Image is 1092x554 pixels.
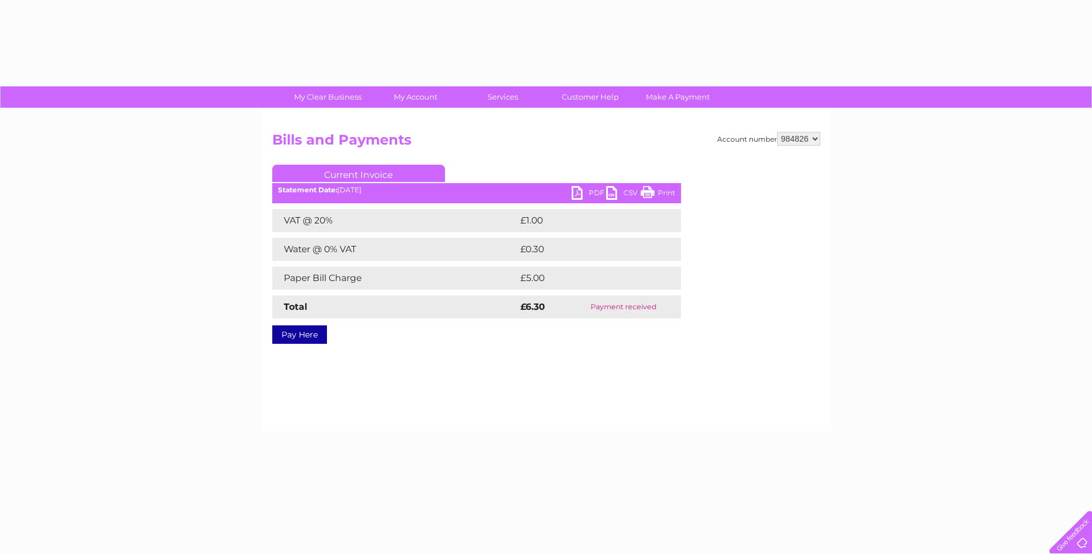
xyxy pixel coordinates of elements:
a: CSV [606,186,641,203]
a: Print [641,186,675,203]
strong: £6.30 [520,301,545,312]
div: Account number [717,132,820,146]
a: Pay Here [272,325,327,344]
b: Statement Date: [278,185,337,194]
a: PDF [572,186,606,203]
td: Paper Bill Charge [272,267,518,290]
a: My Clear Business [280,86,375,108]
td: Payment received [566,295,681,318]
h2: Bills and Payments [272,132,820,154]
a: Customer Help [543,86,638,108]
a: Services [455,86,550,108]
td: Water @ 0% VAT [272,238,518,261]
td: VAT @ 20% [272,209,518,232]
a: My Account [368,86,463,108]
a: Current Invoice [272,165,445,182]
strong: Total [284,301,307,312]
td: £5.00 [518,267,655,290]
div: [DATE] [272,186,681,194]
td: £1.00 [518,209,653,232]
td: £0.30 [518,238,654,261]
a: Make A Payment [630,86,725,108]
